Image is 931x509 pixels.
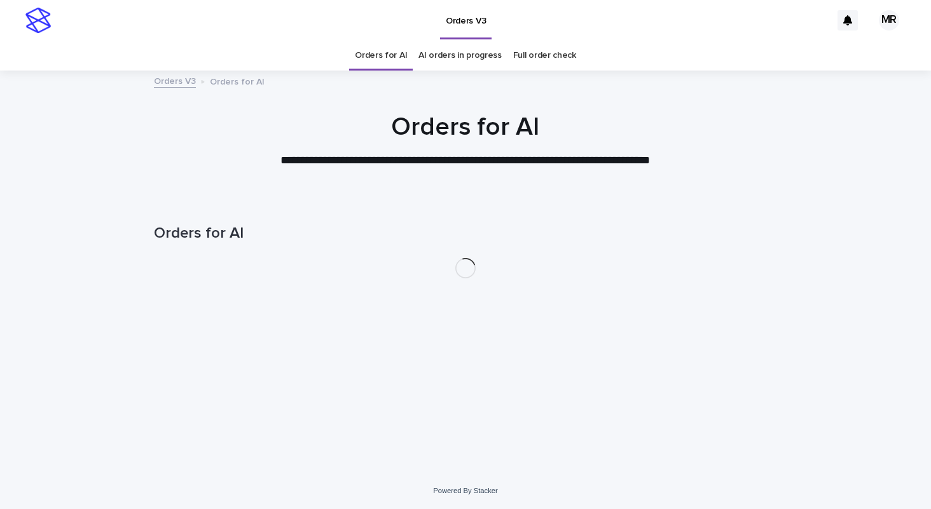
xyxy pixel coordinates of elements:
img: stacker-logo-s-only.png [25,8,51,33]
a: Orders V3 [154,73,196,88]
a: Orders for AI [355,41,407,71]
p: Orders for AI [210,74,265,88]
h1: Orders for AI [154,112,777,142]
a: AI orders in progress [418,41,502,71]
a: Powered By Stacker [433,487,497,494]
a: Full order check [513,41,576,71]
h1: Orders for AI [154,224,777,243]
div: MR [879,10,899,31]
